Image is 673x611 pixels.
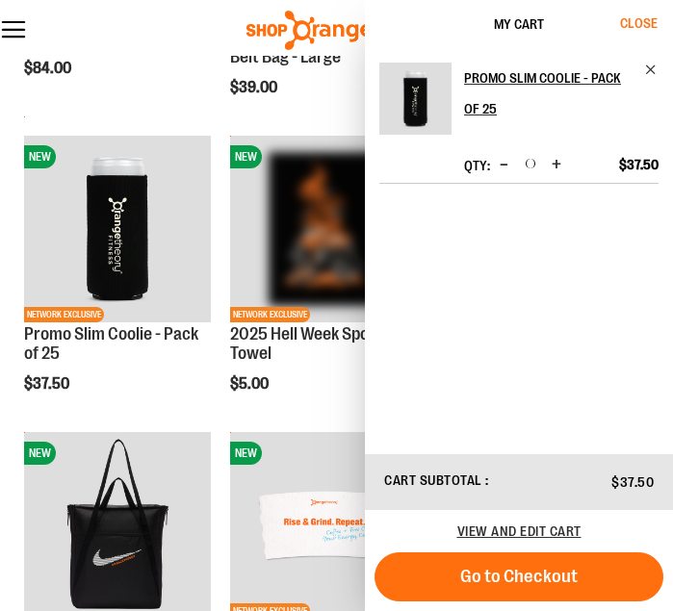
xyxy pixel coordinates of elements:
button: Decrease product quantity [495,156,513,175]
span: NEW [230,145,262,168]
span: NEW [24,442,56,465]
span: $37.50 [611,474,654,490]
span: $39.00 [230,79,280,96]
a: Promo Slim Coolie - Pack of 25 [379,63,452,147]
a: Promo Slim Coolie - Pack of 25 [24,324,198,363]
img: 2025 Hell Week Sports Towel [230,136,417,322]
a: Promo Slim Coolie - Pack of 25 [464,63,659,124]
a: 2025 Hell Week Sports Towel [230,324,390,363]
img: Promo Slim Coolie - Pack of 25 [24,136,211,322]
label: Qty [464,158,490,173]
span: $37.50 [619,156,659,173]
span: NETWORK EXCLUSIVE [24,307,104,322]
a: Promo Slim Coolie - Pack of 25NEWNETWORK EXCLUSIVE [24,136,211,325]
img: Promo Slim Coolie - Pack of 25 [379,63,452,135]
span: Cart Subtotal [384,472,482,488]
div: product [220,126,427,443]
span: $5.00 [230,375,272,393]
span: My Cart [494,16,544,32]
span: $37.50 [24,375,72,393]
img: Shop Orangetheory [244,11,449,49]
a: Remove item [644,63,659,77]
span: NETWORK EXCLUSIVE [230,307,310,322]
a: 2025 Hell Week Sports TowelNEWNETWORK EXCLUSIVE [230,136,417,325]
span: Go to Checkout [460,566,578,587]
span: NEW [230,442,262,465]
span: NEW [24,145,56,168]
div: product [14,126,220,443]
span: Close [620,15,658,31]
span: $84.00 [24,60,74,77]
li: Product [379,63,659,184]
button: Increase product quantity [547,156,566,175]
button: Go to Checkout [375,552,663,601]
a: View and edit cart [457,523,582,539]
h2: Promo Slim Coolie - Pack of 25 [464,63,639,124]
